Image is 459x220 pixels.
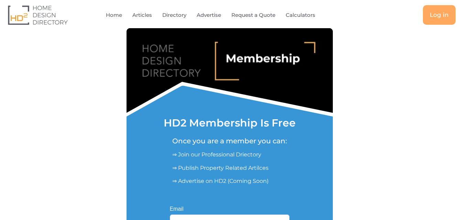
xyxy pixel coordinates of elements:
p: ⇒ Join our Professional Driectory [172,151,287,159]
p: ⇒ Advertise on HD2 (Coming Soon) [172,177,287,185]
a: Advertise [197,7,221,23]
a: Log in [423,5,456,25]
a: Articles [132,7,152,23]
h5: Once you are a member you can: [172,137,287,145]
a: Calculators [286,7,315,23]
a: Request a Quote [231,7,275,23]
span: Log in [430,12,449,18]
a: Home [106,7,122,23]
p: ⇒ Publish Property Related Artilces [172,164,287,172]
h1: HD2 Membership Is Free [164,118,296,128]
nav: Menu [94,7,342,23]
label: Email [170,206,184,212]
a: Directory [162,7,186,23]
